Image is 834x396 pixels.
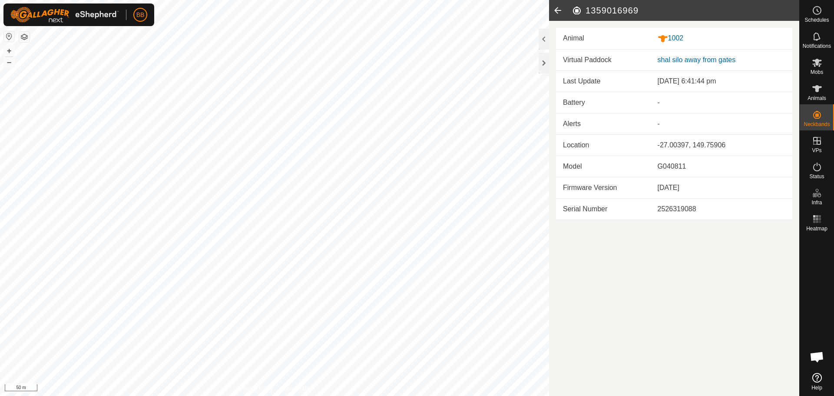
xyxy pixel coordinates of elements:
[812,148,821,153] span: VPs
[658,140,785,150] div: -27.00397, 149.75906
[811,70,823,75] span: Mobs
[136,10,145,20] span: BB
[658,161,785,172] div: G040811
[811,200,822,205] span: Infra
[4,31,14,42] button: Reset Map
[556,156,651,177] td: Model
[651,113,792,134] td: -
[4,46,14,56] button: +
[804,17,829,23] span: Schedules
[556,92,651,113] td: Battery
[572,5,799,16] h2: 1359016969
[4,57,14,67] button: –
[809,174,824,179] span: Status
[556,113,651,134] td: Alerts
[658,33,785,44] div: 1002
[658,183,785,193] div: [DATE]
[804,344,830,370] div: Open chat
[808,96,826,101] span: Animals
[658,56,736,63] a: shal silo away from gates
[556,50,651,71] td: Virtual Paddock
[19,32,30,42] button: Map Layers
[803,43,831,49] span: Notifications
[658,76,785,87] div: [DATE] 6:41:44 pm
[283,385,309,393] a: Contact Us
[806,226,827,231] span: Heatmap
[240,385,273,393] a: Privacy Policy
[556,71,651,92] td: Last Update
[556,134,651,156] td: Location
[658,97,785,108] div: -
[811,385,822,390] span: Help
[556,198,651,220] td: Serial Number
[658,204,785,214] div: 2526319088
[804,122,830,127] span: Neckbands
[10,7,119,23] img: Gallagher Logo
[556,177,651,198] td: Firmware Version
[556,28,651,49] td: Animal
[800,369,834,394] a: Help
